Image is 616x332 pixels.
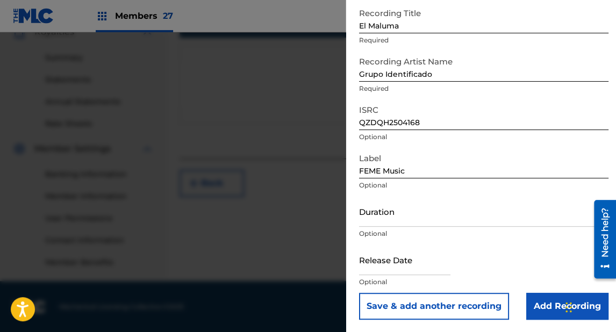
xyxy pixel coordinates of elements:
[115,10,173,22] span: Members
[163,11,173,21] span: 27
[359,181,608,190] p: Optional
[562,280,616,332] div: Widget de chat
[562,280,616,332] iframe: Chat Widget
[359,132,608,142] p: Optional
[359,84,608,93] p: Required
[96,10,109,23] img: Top Rightsholders
[565,291,572,323] div: Arrastrar
[359,293,509,320] button: Save & add another recording
[359,277,608,287] p: Optional
[526,293,608,320] input: Add Recording
[13,8,54,24] img: MLC Logo
[359,35,608,45] p: Required
[359,229,608,239] p: Optional
[586,196,616,283] iframe: Resource Center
